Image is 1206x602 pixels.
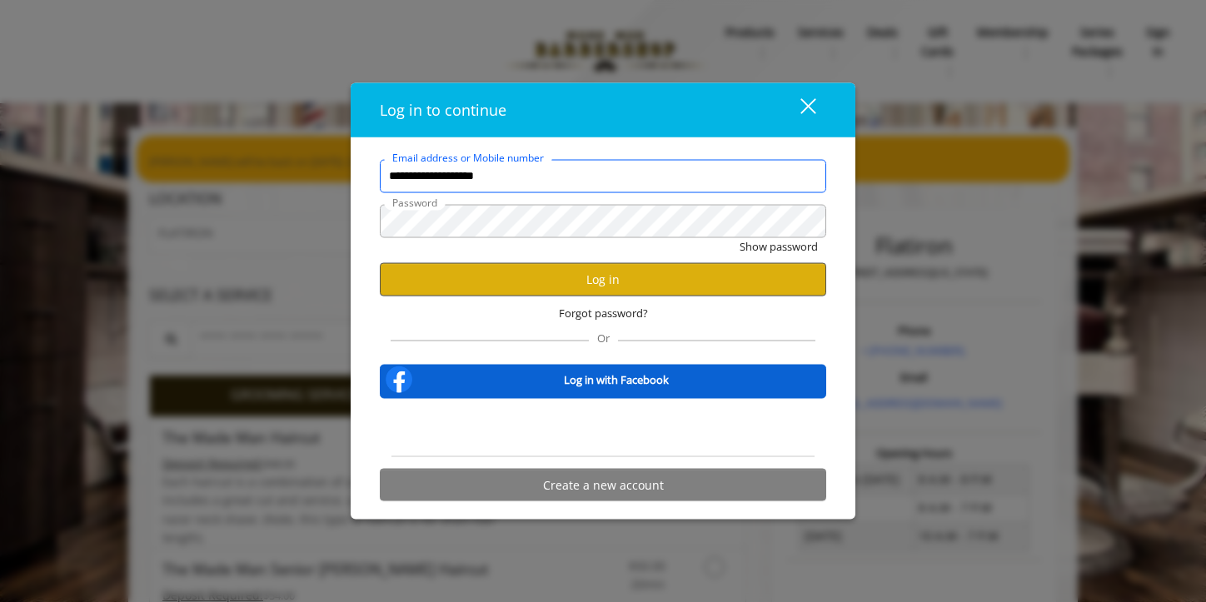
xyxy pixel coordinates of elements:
[380,469,826,501] button: Create a new account
[384,194,446,210] label: Password
[564,371,669,388] b: Log in with Facebook
[380,159,826,192] input: Email address or Mobile number
[380,99,506,119] span: Log in to continue
[380,204,826,237] input: Password
[740,237,818,255] button: Show password
[589,331,618,346] span: Or
[506,410,700,446] iframe: Sign in with Google Button
[384,149,552,165] label: Email address or Mobile number
[382,363,416,396] img: facebook-logo
[559,304,648,321] span: Forgot password?
[781,97,815,122] div: close dialog
[380,263,826,296] button: Log in
[770,92,826,127] button: close dialog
